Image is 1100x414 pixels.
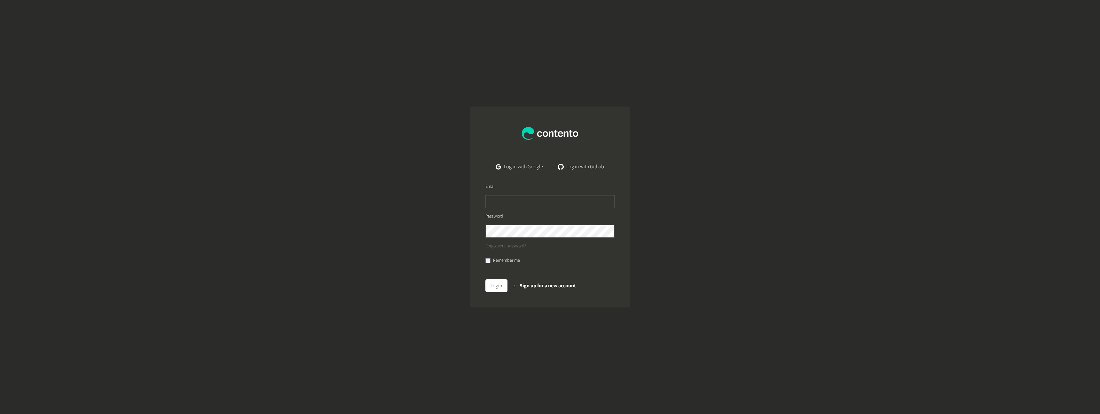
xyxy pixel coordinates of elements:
a: Log in with Github [553,160,609,173]
a: Sign up for a new account [520,282,576,289]
label: Remember me [493,257,520,264]
a: Log in with Google [491,160,548,173]
label: Email [485,183,495,190]
span: or [513,282,517,289]
label: Password [485,213,503,220]
a: Forgot your password? [485,243,526,250]
button: Login [485,279,507,292]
